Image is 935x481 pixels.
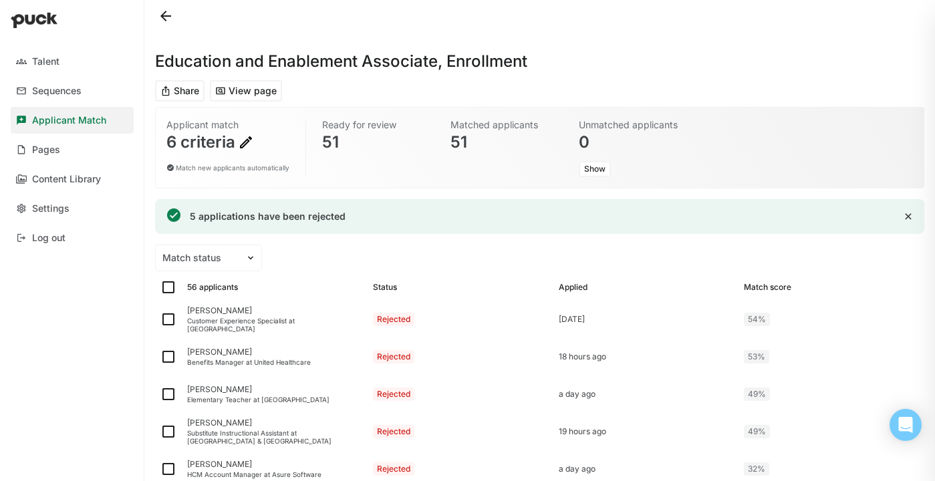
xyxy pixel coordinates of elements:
[322,118,432,132] div: Ready for review
[579,134,688,150] div: 0
[190,210,346,223] div: 5 applications have been rejected
[166,118,289,132] div: Applicant match
[559,352,734,361] div: 18 hours ago
[744,387,770,401] div: 49%
[744,313,770,326] div: 54%
[32,174,101,185] div: Content Library
[187,418,362,428] div: [PERSON_NAME]
[373,350,414,363] div: Rejected
[187,317,362,333] div: Customer Experience Specialist at [GEOGRAPHIC_DATA]
[32,56,59,67] div: Talent
[187,306,362,315] div: [PERSON_NAME]
[210,80,282,102] button: View page
[11,77,134,104] a: Sequences
[890,409,922,441] div: Open Intercom Messenger
[187,395,362,404] div: Elementary Teacher at [GEOGRAPHIC_DATA]
[373,462,414,476] div: Rejected
[373,283,397,292] div: Status
[559,283,587,292] div: Applied
[187,385,362,394] div: [PERSON_NAME]
[166,134,289,150] div: 6 criteria
[187,358,362,366] div: Benefits Manager at United Healthcare
[11,136,134,163] a: Pages
[32,203,70,214] div: Settings
[744,283,791,292] div: Match score
[32,115,106,126] div: Applicant Match
[373,313,414,326] div: Rejected
[166,161,289,174] div: Match new applicants automatically
[450,134,560,150] div: 51
[559,427,734,436] div: 19 hours ago
[11,195,134,222] a: Settings
[579,118,688,132] div: Unmatched applicants
[579,161,611,177] button: Show
[187,347,362,357] div: [PERSON_NAME]
[744,462,769,476] div: 32%
[744,425,770,438] div: 49%
[187,460,362,469] div: [PERSON_NAME]
[11,48,134,75] a: Talent
[744,350,769,363] div: 53%
[155,80,205,102] button: Share
[187,470,362,478] div: HCM Account Manager at Asure Software
[32,144,60,156] div: Pages
[373,387,414,401] div: Rejected
[559,315,734,324] div: [DATE]
[11,166,134,192] a: Content Library
[11,107,134,134] a: Applicant Match
[187,429,362,445] div: Substitute Instructional Assistant at [GEOGRAPHIC_DATA] & [GEOGRAPHIC_DATA]
[559,464,734,474] div: a day ago
[450,118,560,132] div: Matched applicants
[32,232,65,244] div: Log out
[187,283,238,292] div: 56 applicants
[322,134,432,150] div: 51
[559,389,734,399] div: a day ago
[155,53,527,69] h1: Education and Enablement Associate, Enrollment
[373,425,414,438] div: Rejected
[32,86,82,97] div: Sequences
